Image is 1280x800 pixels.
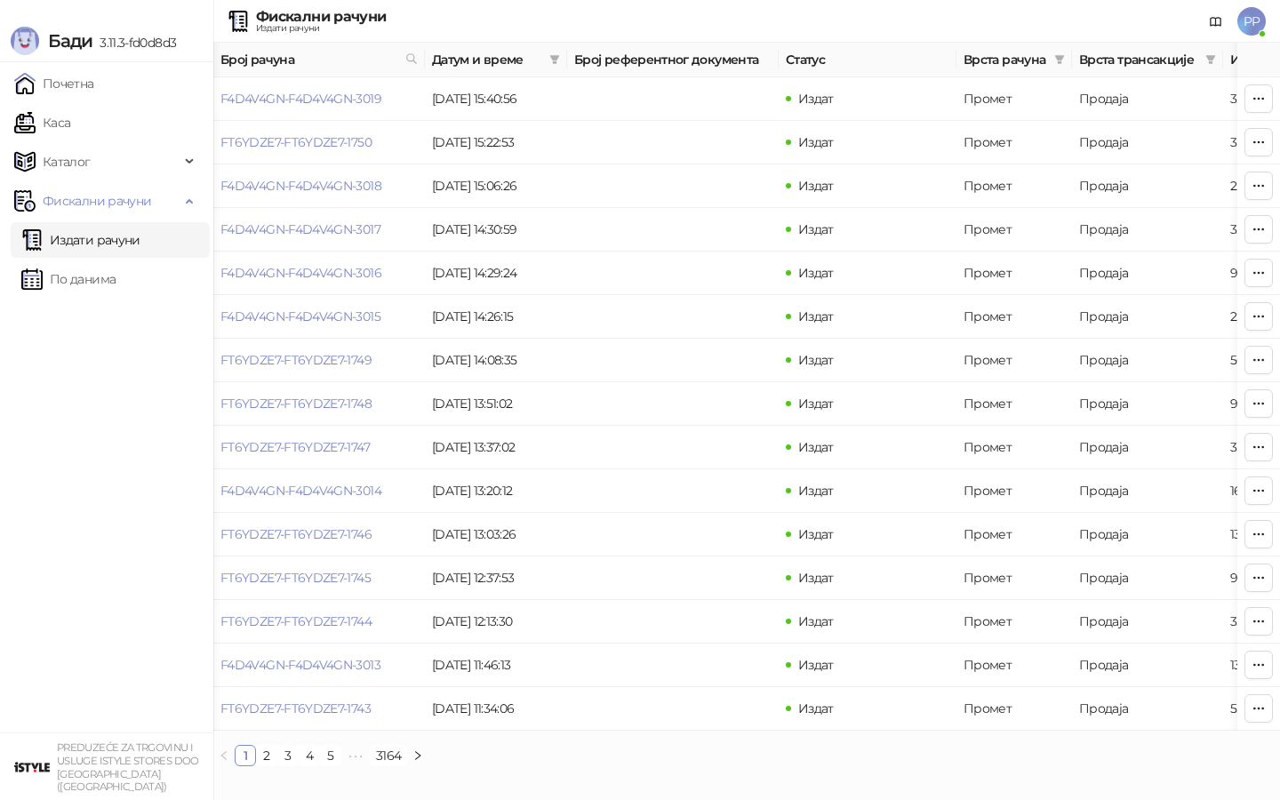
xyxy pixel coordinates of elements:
a: F4D4V4GN-F4D4V4GN-3018 [220,178,381,194]
a: Каса [14,105,70,140]
td: [DATE] 13:20:12 [425,469,567,513]
span: Издат [798,134,834,150]
td: FT6YDZE7-FT6YDZE7-1746 [213,513,425,556]
li: Следећих 5 Страна [341,745,370,766]
td: [DATE] 15:06:26 [425,164,567,208]
td: Продаја [1072,208,1223,252]
td: Продаја [1072,687,1223,731]
td: FT6YDZE7-FT6YDZE7-1748 [213,382,425,426]
span: filter [1054,54,1065,65]
a: FT6YDZE7-FT6YDZE7-1748 [220,396,372,412]
td: Промет [956,644,1072,687]
td: Промет [956,77,1072,121]
td: Промет [956,164,1072,208]
span: ••• [341,745,370,766]
span: filter [546,46,564,73]
span: Издат [798,483,834,499]
small: PREDUZEĆE ZA TRGOVINU I USLUGE ISTYLE STORES DOO [GEOGRAPHIC_DATA] ([GEOGRAPHIC_DATA]) [57,741,199,793]
td: Промет [956,295,1072,339]
img: 64x64-companyLogo-77b92cf4-9946-4f36-9751-bf7bb5fd2c7d.png [14,749,50,785]
a: F4D4V4GN-F4D4V4GN-3017 [220,221,380,237]
td: Промет [956,469,1072,513]
span: 3.11.3-fd0d8d3 [92,35,176,51]
span: Издат [798,439,834,455]
td: Продаја [1072,513,1223,556]
span: filter [1051,46,1068,73]
td: [DATE] 11:34:06 [425,687,567,731]
a: По данима [21,261,116,297]
td: Продаја [1072,469,1223,513]
button: left [213,745,235,766]
td: Продаја [1072,252,1223,295]
span: Врста рачуна [964,50,1047,69]
span: left [219,750,229,761]
th: Број рачуна [213,43,425,77]
td: Промет [956,382,1072,426]
td: [DATE] 14:29:24 [425,252,567,295]
td: [DATE] 12:13:30 [425,600,567,644]
span: Издат [798,91,834,107]
td: F4D4V4GN-F4D4V4GN-3013 [213,644,425,687]
span: filter [1202,46,1220,73]
td: Продаја [1072,644,1223,687]
td: Продаја [1072,164,1223,208]
a: F4D4V4GN-F4D4V4GN-3019 [220,91,381,107]
td: FT6YDZE7-FT6YDZE7-1747 [213,426,425,469]
td: FT6YDZE7-FT6YDZE7-1745 [213,556,425,600]
th: Врста рачуна [956,43,1072,77]
span: Издат [798,570,834,586]
span: Издат [798,265,834,281]
a: FT6YDZE7-FT6YDZE7-1750 [220,134,372,150]
a: 2 [257,746,276,765]
button: right [407,745,428,766]
span: filter [549,54,560,65]
span: Издат [798,178,834,194]
span: Бади [48,30,92,52]
td: Продаја [1072,77,1223,121]
td: Промет [956,121,1072,164]
td: F4D4V4GN-F4D4V4GN-3017 [213,208,425,252]
a: 5 [321,746,340,765]
a: F4D4V4GN-F4D4V4GN-3013 [220,657,380,673]
td: FT6YDZE7-FT6YDZE7-1744 [213,600,425,644]
td: Продаја [1072,600,1223,644]
td: F4D4V4GN-F4D4V4GN-3016 [213,252,425,295]
td: F4D4V4GN-F4D4V4GN-3014 [213,469,425,513]
td: [DATE] 15:40:56 [425,77,567,121]
td: Продаја [1072,556,1223,600]
td: Промет [956,252,1072,295]
li: 2 [256,745,277,766]
td: F4D4V4GN-F4D4V4GN-3015 [213,295,425,339]
td: Промет [956,426,1072,469]
td: [DATE] 12:37:53 [425,556,567,600]
span: Издат [798,613,834,629]
span: right [412,750,423,761]
td: FT6YDZE7-FT6YDZE7-1749 [213,339,425,382]
td: Промет [956,556,1072,600]
li: 3 [277,745,299,766]
span: Издат [798,396,834,412]
a: FT6YDZE7-FT6YDZE7-1744 [220,613,372,629]
th: Број референтног документа [567,43,779,77]
li: 1 [235,745,256,766]
th: Врста трансакције [1072,43,1223,77]
img: Logo [11,27,39,55]
li: 4 [299,745,320,766]
a: FT6YDZE7-FT6YDZE7-1749 [220,352,372,368]
li: 3164 [370,745,407,766]
a: 3 [278,746,298,765]
td: [DATE] 14:26:15 [425,295,567,339]
td: Продаја [1072,426,1223,469]
a: FT6YDZE7-FT6YDZE7-1746 [220,526,372,542]
span: Издат [798,700,834,716]
li: 5 [320,745,341,766]
a: Издати рачуни [21,222,140,258]
a: 3164 [371,746,406,765]
td: [DATE] 13:37:02 [425,426,567,469]
span: Издат [798,526,834,542]
td: F4D4V4GN-F4D4V4GN-3018 [213,164,425,208]
a: FT6YDZE7-FT6YDZE7-1747 [220,439,370,455]
td: Промет [956,513,1072,556]
td: FT6YDZE7-FT6YDZE7-1743 [213,687,425,731]
a: 1 [236,746,255,765]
